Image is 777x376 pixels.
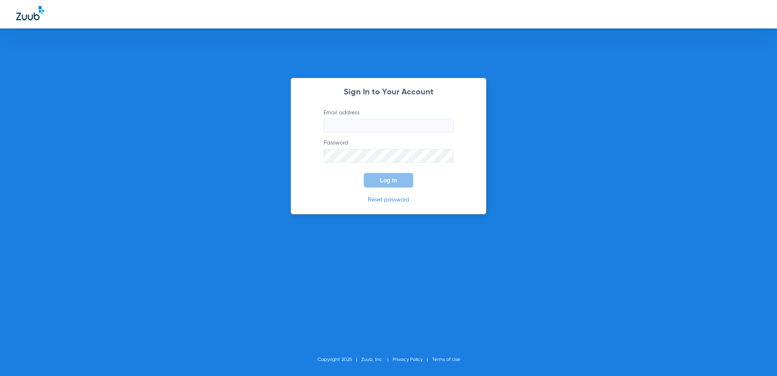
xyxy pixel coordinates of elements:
iframe: Chat Widget [736,337,777,376]
a: Privacy Policy [393,357,423,362]
label: Email address [323,109,454,133]
img: Zuub Logo [16,6,44,20]
li: Zuub, Inc. [361,356,393,364]
input: Email address [323,119,454,133]
li: Copyright 2025 [317,356,361,364]
a: Reset password [368,197,409,203]
span: Log In [380,177,397,184]
button: Log In [364,173,413,188]
h2: Sign In to Your Account [311,88,466,96]
label: Password [323,139,454,163]
input: Password [323,149,454,163]
a: Terms of Use [432,357,460,362]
